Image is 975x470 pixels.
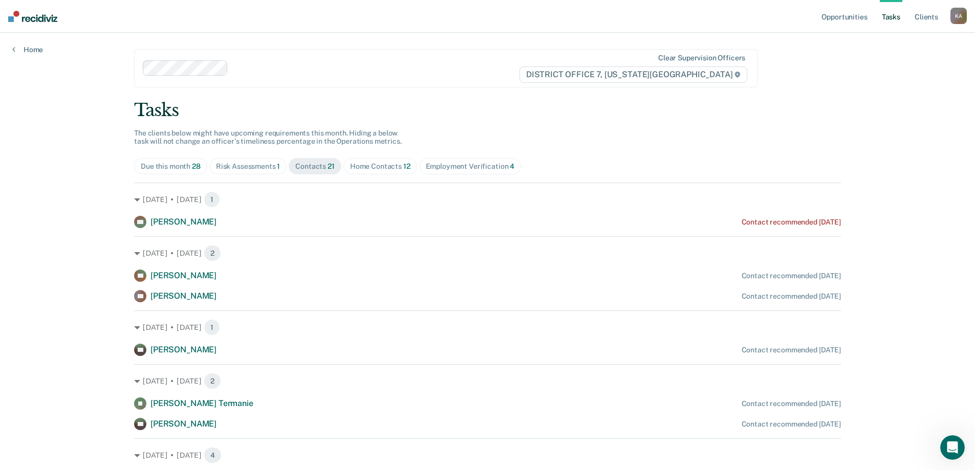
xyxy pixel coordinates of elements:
span: DISTRICT OFFICE 7, [US_STATE][GEOGRAPHIC_DATA] [519,66,747,83]
span: The clients below might have upcoming requirements this month. Hiding a below task will not chang... [134,129,402,146]
div: K A [950,8,967,24]
div: [DATE] • [DATE] 2 [134,245,841,261]
span: [PERSON_NAME] [150,291,216,301]
span: [PERSON_NAME] [150,217,216,227]
img: Recidiviz [8,11,57,22]
div: Contact recommended [DATE] [742,218,841,227]
span: 28 [192,162,201,170]
span: [PERSON_NAME] Termanie [150,398,253,408]
div: Risk Assessments [216,162,280,171]
span: 1 [277,162,280,170]
div: Contact recommended [DATE] [742,292,841,301]
div: Clear supervision officers [658,54,745,62]
div: Contact recommended [DATE] [742,399,841,408]
div: Due this month [141,162,201,171]
a: Home [12,45,43,54]
span: 2 [204,373,221,389]
span: [PERSON_NAME] [150,345,216,354]
iframe: Intercom live chat [940,435,965,460]
span: 21 [328,162,335,170]
span: 12 [403,162,410,170]
div: Home Contacts [350,162,410,171]
span: [PERSON_NAME] [150,271,216,280]
span: 1 [204,319,220,335]
span: 1 [204,191,220,208]
div: Contact recommended [DATE] [742,272,841,280]
span: 4 [510,162,514,170]
div: [DATE] • [DATE] 4 [134,447,841,463]
div: [DATE] • [DATE] 2 [134,373,841,389]
div: Contact recommended [DATE] [742,346,841,354]
div: Tasks [134,100,841,121]
div: Employment Verification [426,162,515,171]
div: Contact recommended [DATE] [742,420,841,429]
div: [DATE] • [DATE] 1 [134,191,841,208]
button: KA [950,8,967,24]
div: [DATE] • [DATE] 1 [134,319,841,335]
div: Contacts [295,162,335,171]
span: 2 [204,245,221,261]
span: [PERSON_NAME] [150,419,216,429]
span: 4 [204,447,222,463]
